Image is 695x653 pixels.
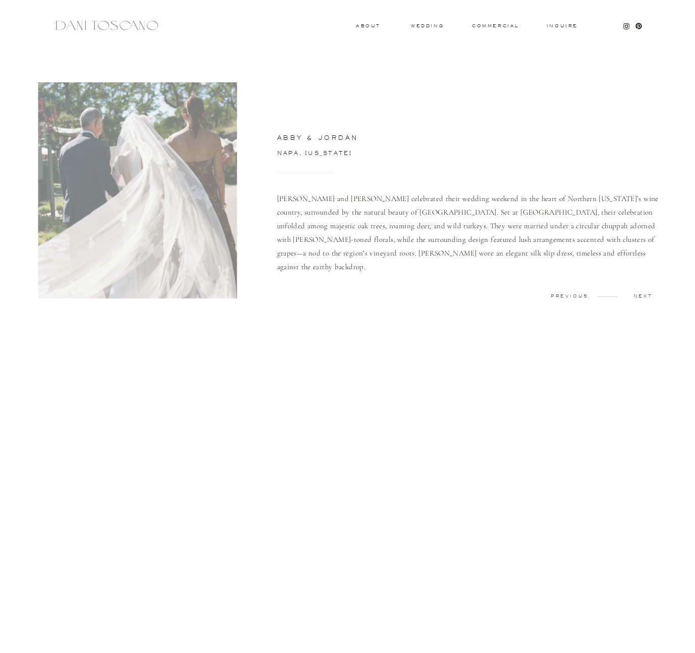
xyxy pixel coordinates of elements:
[277,192,668,285] p: [PERSON_NAME] and [PERSON_NAME] celebrated their wedding weekend in the heart of Northern [US_STA...
[472,24,518,28] a: commercial
[277,150,477,159] a: napa, [US_STATE]
[356,24,378,27] a: About
[277,135,591,144] h3: abby & jordan
[618,294,668,298] a: next
[545,294,595,298] a: previous
[546,24,578,29] a: Inquire
[411,24,444,27] a: wedding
